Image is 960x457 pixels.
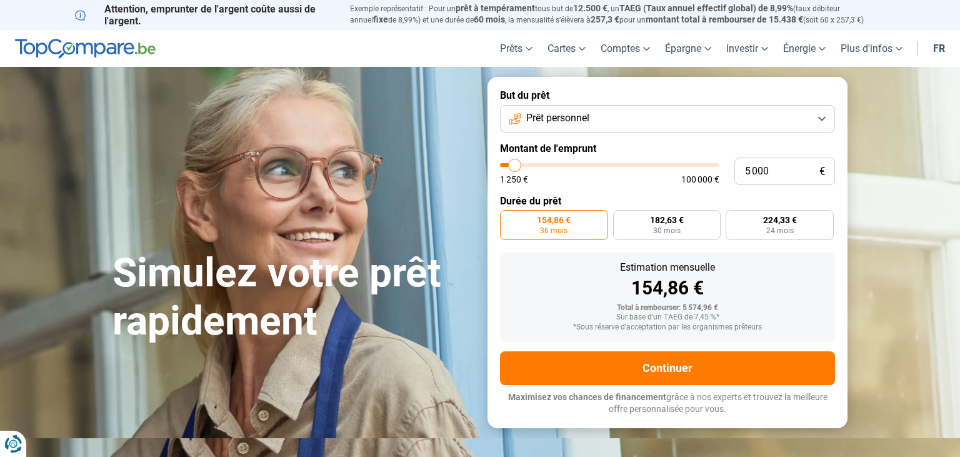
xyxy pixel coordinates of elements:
span: prêt à tempérament [456,3,535,13]
div: *Sous réserve d'acceptation par les organismes prêteurs [510,323,825,332]
span: 1 250 € [500,175,528,184]
span: 182,63 € [650,216,684,224]
p: Exemple représentatif : Pour un tous but de , un (taux débiteur annuel de 8,99%) et une durée de ... [350,3,885,26]
span: 100 000 € [681,175,719,184]
span: 257,3 € [591,14,619,24]
span: 12.500 € [573,3,607,13]
a: Plus d'infos [833,30,910,67]
a: fr [926,30,952,67]
span: 36 mois [540,227,567,234]
span: 24 mois [766,227,794,234]
button: Prêt personnel [500,105,835,133]
label: Durée du prêt [500,195,835,207]
span: 60 mois [474,14,505,24]
span: montant total à rembourser de 15.438 € [646,14,803,24]
div: Total à rembourser: 5 574,96 € [510,304,825,313]
span: 154,86 € [537,216,571,224]
a: Investir [719,30,776,67]
h1: Simulez votre prêt rapidement [112,249,472,346]
span: € [819,166,825,177]
span: 30 mois [653,227,681,234]
a: Énergie [776,30,833,67]
button: Continuer [500,351,835,385]
span: TAEG (Taux annuel effectif global) de 8,99% [619,3,793,13]
img: TopCompare [15,39,156,59]
span: 224,33 € [763,216,797,224]
p: Attention, emprunter de l'argent coûte aussi de l'argent. [75,3,335,27]
a: Épargne [657,30,719,67]
span: Maximisez vos chances de financement [508,392,666,402]
p: grâce à nos experts et trouvez la meilleure offre personnalisée pour vous. [500,391,835,416]
label: But du prêt [500,89,835,101]
span: fixe [373,14,388,24]
a: Comptes [593,30,657,67]
a: Prêts [492,30,540,67]
div: Estimation mensuelle [510,263,825,273]
a: Cartes [540,30,593,67]
label: Montant de l'emprunt [500,143,835,154]
span: Prêt personnel [526,111,589,125]
div: Sur base d'un TAEG de 7,45 %* [510,313,825,322]
div: 154,86 € [510,279,825,298]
